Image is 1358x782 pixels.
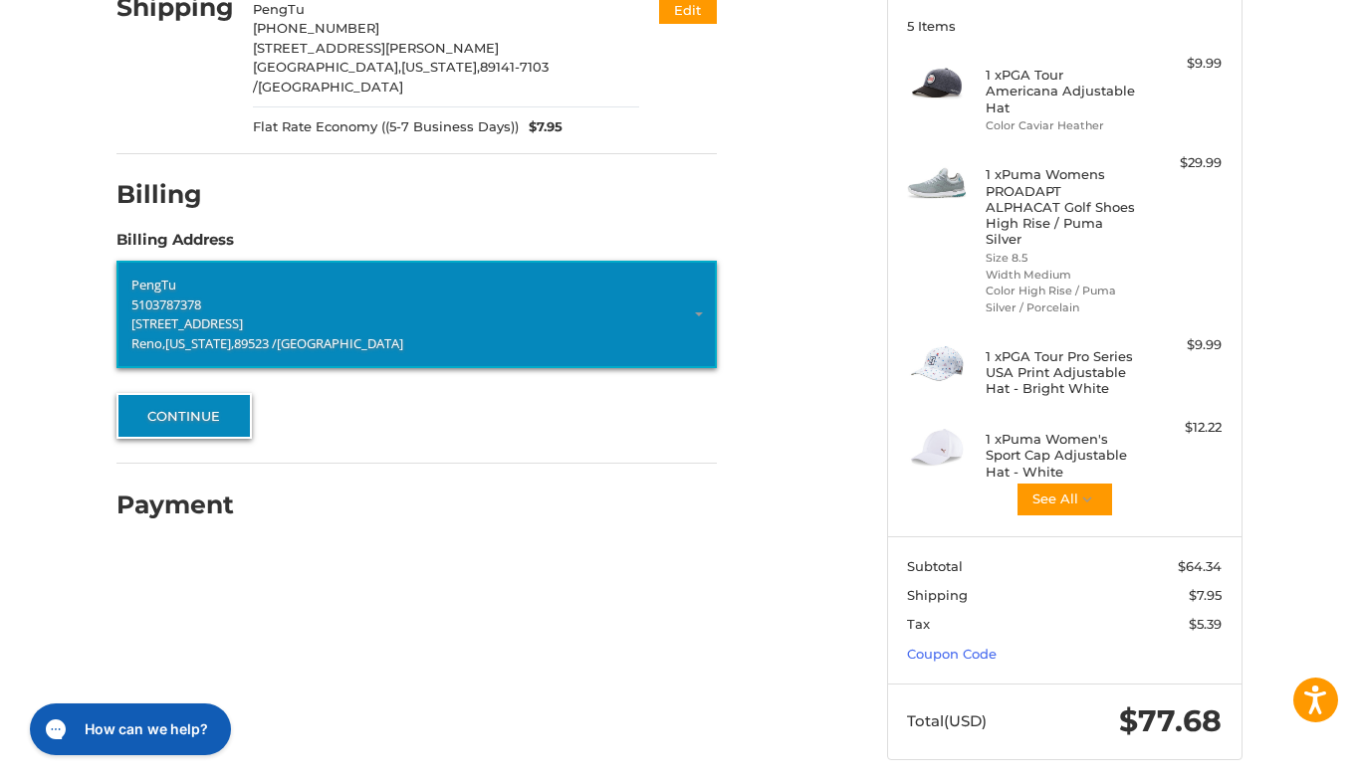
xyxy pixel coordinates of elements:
span: [PHONE_NUMBER] [253,20,379,36]
h2: Payment [116,489,234,520]
span: Peng [131,276,161,293]
li: Color High Rise / Puma Silver / Porcelain [986,283,1138,315]
div: $29.99 [1143,153,1222,173]
span: Shipping [907,587,968,603]
h4: 1 x Puma Women's Sport Cap Adjustable Hat - White [986,431,1138,480]
span: 89141-7103 / [253,59,549,95]
legend: Billing Address [116,229,234,261]
h4: 1 x PGA Tour Pro Series USA Print Adjustable Hat - Bright White [986,348,1138,397]
li: Width Medium [986,267,1138,284]
span: [US_STATE], [401,59,480,75]
span: $77.68 [1119,702,1222,739]
span: Reno, [131,334,165,352]
button: See All [1016,482,1114,517]
span: 89523 / [234,334,277,352]
span: $7.95 [519,117,563,137]
span: $64.34 [1178,558,1222,574]
span: Flat Rate Economy ((5-7 Business Days)) [253,117,519,137]
h2: Billing [116,179,233,210]
span: Tu [288,1,305,17]
div: $9.99 [1143,54,1222,74]
span: Tax [907,616,930,632]
span: Subtotal [907,558,963,574]
span: [GEOGRAPHIC_DATA] [277,334,403,352]
h4: 1 x Puma Womens PROADAPT ALPHACAT Golf Shoes High Rise / Puma Silver [986,166,1138,247]
span: [STREET_ADDRESS][PERSON_NAME] [253,40,499,56]
a: Coupon Code [907,646,997,662]
span: Total (USD) [907,711,987,730]
div: $9.99 [1143,335,1222,355]
span: Tu [161,276,176,293]
li: Color Caviar Heather [986,117,1138,134]
div: $12.22 [1143,418,1222,438]
span: [STREET_ADDRESS] [131,314,243,332]
iframe: Gorgias live chat messenger [20,696,237,762]
span: [GEOGRAPHIC_DATA] [258,79,403,95]
span: [GEOGRAPHIC_DATA], [253,59,401,75]
span: [US_STATE], [165,334,234,352]
a: Enter or select a different address [116,261,717,368]
button: Continue [116,393,252,439]
span: 5103787378 [131,295,201,313]
h4: 1 x PGA Tour Americana Adjustable Hat [986,67,1138,115]
span: $5.39 [1189,616,1222,632]
span: $7.95 [1189,587,1222,603]
h3: 5 Items [907,18,1222,34]
span: Peng [253,1,288,17]
li: Size 8.5 [986,250,1138,267]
